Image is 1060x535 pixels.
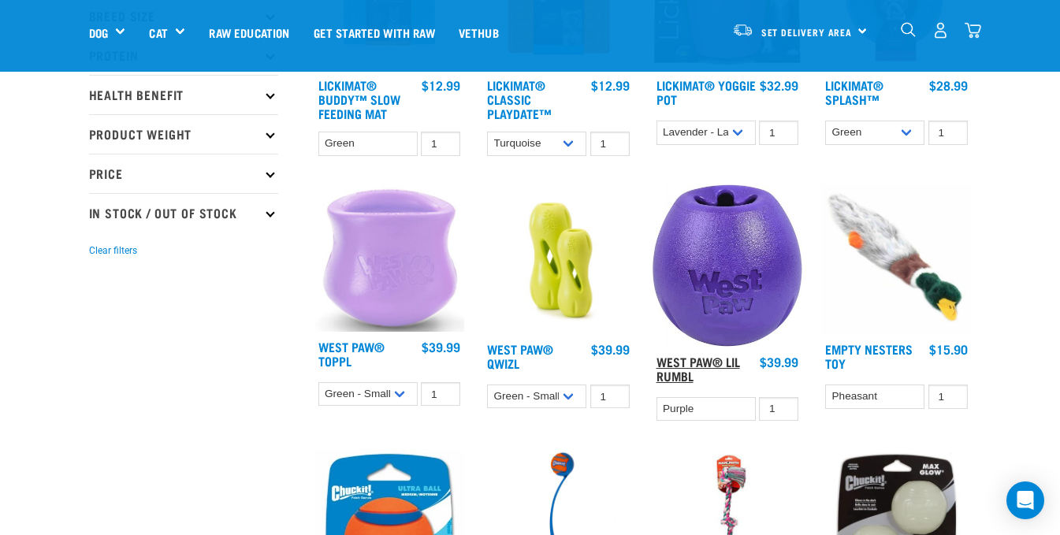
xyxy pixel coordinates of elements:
[422,78,460,92] div: $12.99
[759,397,798,422] input: 1
[89,75,278,114] p: Health Benefit
[89,243,137,258] button: Clear filters
[825,345,913,366] a: Empty Nesters Toy
[656,358,740,379] a: West Paw® Lil Rumbl
[487,81,552,117] a: LickiMat® Classic Playdate™
[825,81,883,102] a: LickiMat® Splash™
[149,24,167,42] a: Cat
[759,121,798,145] input: 1
[929,78,968,92] div: $28.99
[422,340,460,354] div: $39.99
[760,355,798,369] div: $39.99
[653,184,803,347] img: 91vjngt Ls L AC SL1500
[421,132,460,156] input: 1
[761,29,853,35] span: Set Delivery Area
[421,382,460,407] input: 1
[483,184,634,334] img: Qwizl
[89,114,278,154] p: Product Weight
[590,385,630,409] input: 1
[591,342,630,356] div: $39.99
[928,385,968,409] input: 1
[901,22,916,37] img: home-icon-1@2x.png
[760,78,798,92] div: $32.99
[318,81,400,117] a: LickiMat® Buddy™ Slow Feeding Mat
[447,1,511,64] a: Vethub
[89,24,108,42] a: Dog
[1006,481,1044,519] div: Open Intercom Messenger
[590,132,630,156] input: 1
[965,22,981,39] img: home-icon@2x.png
[821,184,972,335] img: Empty nesters plush mallard 18 17
[318,343,385,364] a: West Paw® Toppl
[89,154,278,193] p: Price
[929,342,968,356] div: $15.90
[302,1,447,64] a: Get started with Raw
[197,1,301,64] a: Raw Education
[932,22,949,39] img: user.png
[656,81,756,102] a: LickiMat® Yoggie Pot
[487,345,553,366] a: West Paw® Qwizl
[928,121,968,145] input: 1
[591,78,630,92] div: $12.99
[89,193,278,232] p: In Stock / Out Of Stock
[732,23,753,37] img: van-moving.png
[314,184,465,332] img: Lavender Toppl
